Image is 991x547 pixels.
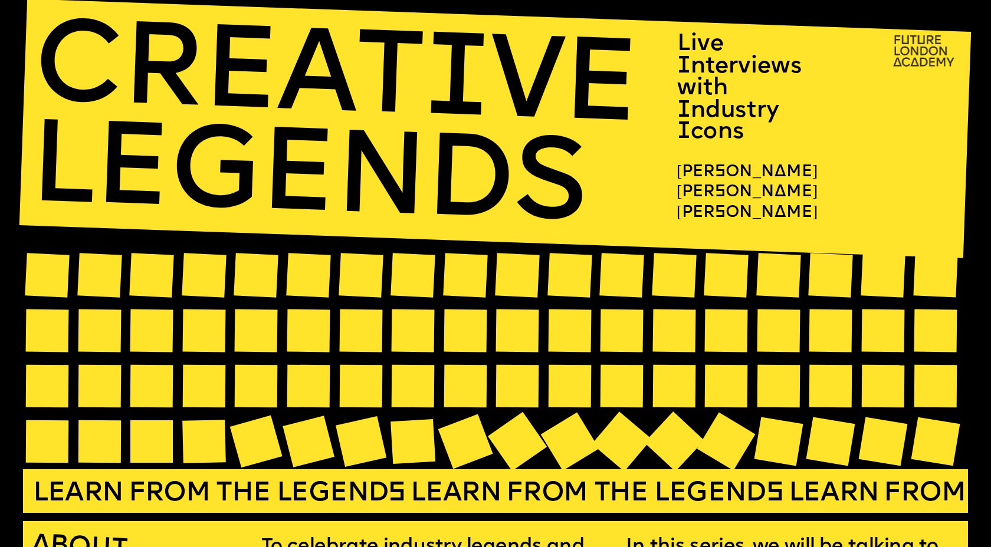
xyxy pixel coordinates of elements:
span: LEGENDS [28,113,588,248]
span: [PERSON_NAME] [677,184,818,200]
span: [PERSON_NAME] [677,163,818,180]
span: [PERSON_NAME] [677,204,818,220]
span: Live Interviews with [677,32,808,100]
span: Le [31,480,63,507]
span: a [441,480,460,507]
span: CREAT VE [32,12,640,150]
span: rn from the legends Le [82,480,441,507]
span: I [421,26,491,144]
span: rn from the legends Le [460,480,819,507]
span: a [64,480,82,507]
img: upload-2f72e7a8-3806-41e8-b55b-d754ac055a4a.png [887,29,964,74]
span: Industry Icons [677,100,785,144]
span: a [819,480,837,507]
